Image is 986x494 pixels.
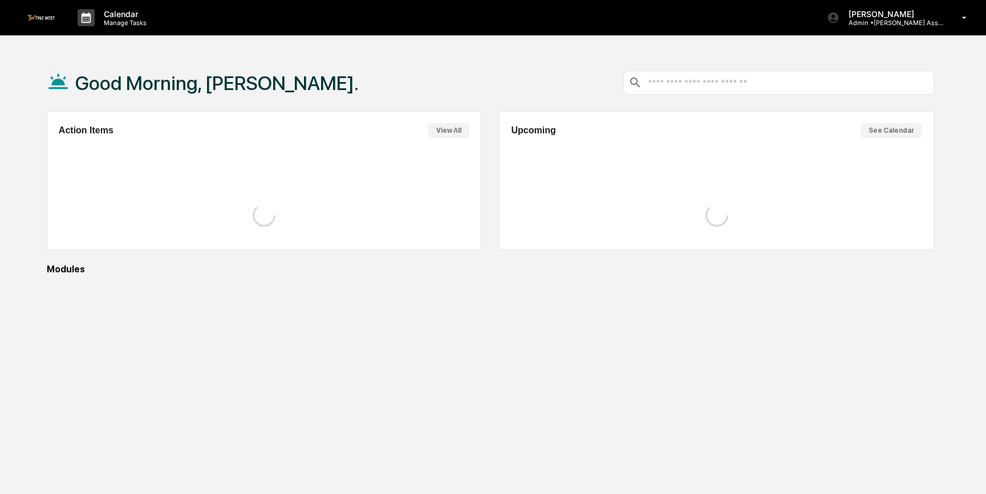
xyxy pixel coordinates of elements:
[59,125,113,136] h2: Action Items
[839,9,946,19] p: [PERSON_NAME]
[95,9,152,19] p: Calendar
[511,125,555,136] h2: Upcoming
[839,19,946,27] p: Admin • [PERSON_NAME] Asset Management
[861,123,922,138] button: See Calendar
[47,264,934,275] div: Modules
[95,19,152,27] p: Manage Tasks
[75,72,359,95] h1: Good Morning, [PERSON_NAME].
[428,123,469,138] button: View All
[27,15,55,20] img: logo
